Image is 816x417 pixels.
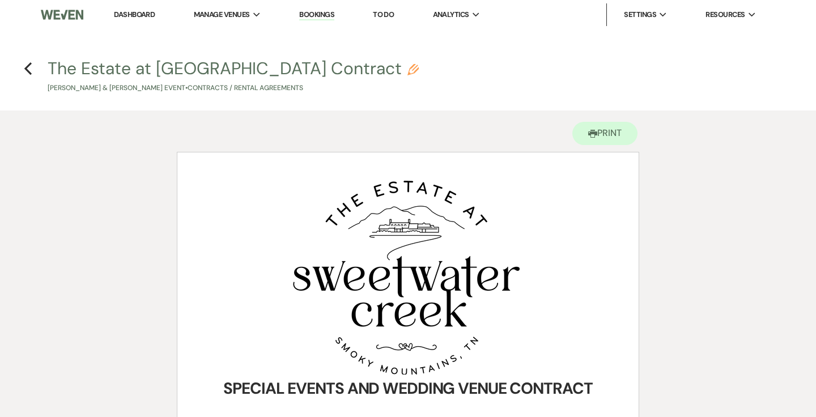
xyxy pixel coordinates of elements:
[48,60,419,93] button: The Estate at [GEOGRAPHIC_DATA] Contract[PERSON_NAME] & [PERSON_NAME] Event•Contracts / Rental Ag...
[48,83,419,93] p: [PERSON_NAME] & [PERSON_NAME] Event • Contracts / Rental Agreements
[624,9,656,20] span: Settings
[572,122,637,145] button: Print
[293,181,520,375] img: SC_logo_onLt_rgb_hiRes.PNG
[223,378,592,399] strong: SPECIAL EVENTS AND WEDDING VENUE CONTRACT
[114,10,155,19] a: Dashboard
[194,9,250,20] span: Manage Venues
[705,9,745,20] span: Resources
[433,9,469,20] span: Analytics
[299,10,334,20] a: Bookings
[41,3,83,27] img: Weven Logo
[373,10,394,19] a: To Do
